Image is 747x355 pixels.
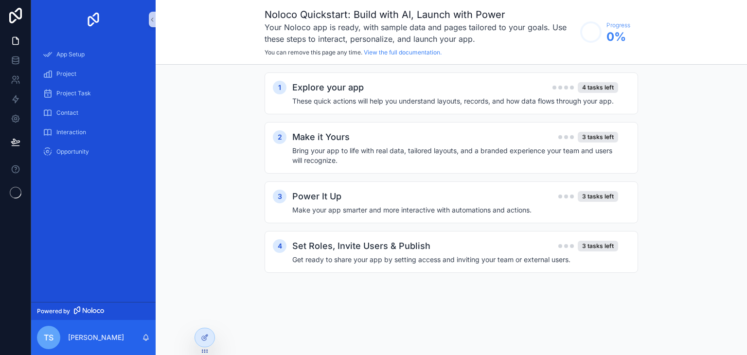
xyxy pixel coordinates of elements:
p: [PERSON_NAME] [68,333,124,342]
span: 0 % [606,29,630,45]
span: Powered by [37,307,70,315]
a: View the full documentation. [364,49,442,56]
h1: Noloco Quickstart: Build with AI, Launch with Power [265,8,575,21]
span: Progress [606,21,630,29]
span: You can remove this page any time. [265,49,362,56]
h3: Your Noloco app is ready, with sample data and pages tailored to your goals. Use these steps to i... [265,21,575,45]
span: TS [44,332,53,343]
span: Contact [56,109,78,117]
a: Interaction [37,124,150,141]
a: App Setup [37,46,150,63]
a: Contact [37,104,150,122]
a: Opportunity [37,143,150,160]
span: App Setup [56,51,85,58]
a: Project [37,65,150,83]
div: scrollable content [31,39,156,173]
span: Interaction [56,128,86,136]
img: App logo [86,12,101,27]
a: Project Task [37,85,150,102]
span: Project Task [56,89,91,97]
span: Opportunity [56,148,89,156]
span: Project [56,70,76,78]
a: Powered by [31,302,156,320]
